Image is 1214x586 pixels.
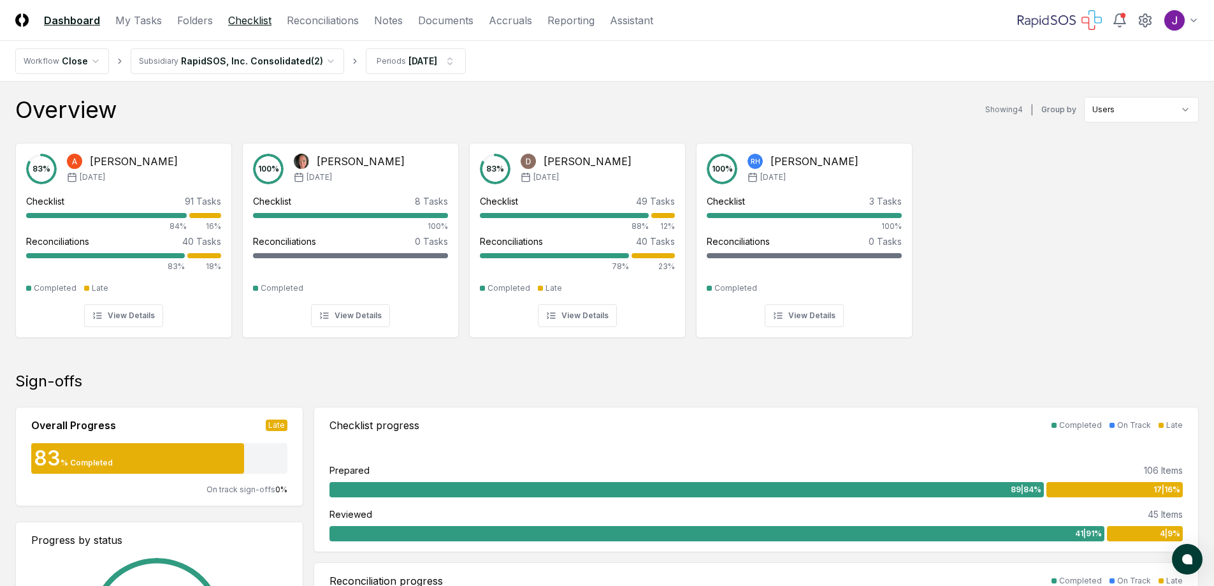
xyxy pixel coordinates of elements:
a: Reconciliations [287,13,359,28]
div: 16% [189,221,221,232]
label: Group by [1041,106,1076,114]
span: [DATE] [533,172,559,183]
a: Accruals [489,13,532,28]
span: RH [751,157,760,166]
div: | [1030,103,1034,117]
div: Reconciliations [253,235,316,248]
div: 91 Tasks [185,194,221,208]
a: Documents [418,13,473,28]
div: 12% [651,221,675,232]
div: 78% [480,261,629,272]
div: Prepared [329,464,370,477]
img: RapidSOS logo [1018,10,1102,31]
img: ACg8ocKTC56tjQR6-o9bi8poVV4j_qMfO6M0RniyL9InnBgkmYdNig=s96-c [1164,10,1185,31]
a: Assistant [610,13,653,28]
span: [DATE] [80,172,105,183]
div: Completed [34,282,76,294]
div: Completed [488,282,530,294]
div: Completed [1059,420,1102,431]
a: Folders [177,13,213,28]
a: 100%RH[PERSON_NAME][DATE]Checklist3 Tasks100%Reconciliations0 TasksCompletedView Details [696,133,913,338]
div: Completed [714,282,757,294]
a: My Tasks [115,13,162,28]
div: Completed [261,282,303,294]
div: Reviewed [329,508,372,521]
div: Late [266,420,287,431]
div: Reconciliations [480,235,543,248]
a: 83%Amit Kumar[PERSON_NAME][DATE]Checklist91 Tasks84%16%Reconciliations40 Tasks83%18%CompletedLate... [15,133,232,338]
button: View Details [538,304,617,327]
div: 8 Tasks [415,194,448,208]
div: Checklist [707,194,745,208]
button: atlas-launcher [1172,544,1203,575]
span: [DATE] [760,172,786,183]
div: 49 Tasks [636,194,675,208]
div: 3 Tasks [869,194,902,208]
div: 40 Tasks [636,235,675,248]
span: 17 | 16 % [1153,484,1180,495]
a: 100%Amy Bielanski[PERSON_NAME][DATE]Checklist8 Tasks100%Reconciliations0 TasksCompletedView Details [242,133,459,338]
div: [DATE] [408,54,437,68]
img: Logo [15,13,29,27]
span: 4 | 9 % [1160,528,1180,539]
div: Sign-offs [15,371,1199,392]
span: 0 % [275,485,287,494]
a: Dashboard [44,13,100,28]
a: Notes [374,13,403,28]
a: Reporting [547,13,595,28]
button: Periods[DATE] [366,48,466,74]
div: Checklist progress [329,418,419,433]
div: 106 Items [1144,464,1183,477]
div: [PERSON_NAME] [317,154,405,169]
div: 45 Items [1148,508,1183,521]
div: Progress by status [31,532,287,548]
div: Periods [377,55,406,67]
div: Reconciliations [707,235,770,248]
div: Reconciliations [26,235,89,248]
div: On Track [1117,420,1151,431]
span: 41 | 91 % [1075,528,1102,539]
div: Checklist [26,194,64,208]
div: Checklist [253,194,291,208]
span: [DATE] [307,172,332,183]
div: 40 Tasks [182,235,221,248]
div: % Completed [61,457,113,469]
div: 84% [26,221,187,232]
a: Checklist progressCompletedOn TrackLatePrepared106 Items89|84%17|16%Reviewed45 Items41|91%4|9% [314,407,1199,552]
div: 83% [26,261,185,272]
div: 88% [480,221,649,232]
div: Late [92,282,108,294]
img: Amit Kumar [67,154,82,169]
div: Subsidiary [139,55,178,67]
nav: breadcrumb [15,48,466,74]
div: Late [1166,420,1183,431]
div: [PERSON_NAME] [544,154,632,169]
div: Overall Progress [31,418,116,433]
div: Late [546,282,562,294]
div: Overview [15,97,117,122]
button: View Details [84,304,163,327]
div: 100% [707,221,902,232]
div: 0 Tasks [869,235,902,248]
button: View Details [311,304,390,327]
div: 18% [187,261,221,272]
a: 83%Dinesh Jethani[PERSON_NAME][DATE]Checklist49 Tasks88%12%Reconciliations40 Tasks78%23%Completed... [469,133,686,338]
img: Dinesh Jethani [521,154,536,169]
a: Checklist [228,13,271,28]
span: 89 | 84 % [1011,484,1041,495]
div: Checklist [480,194,518,208]
div: [PERSON_NAME] [770,154,858,169]
div: 100% [253,221,448,232]
div: 23% [632,261,675,272]
div: 83 [31,448,61,469]
div: Workflow [24,55,59,67]
div: Showing 4 [985,104,1023,115]
span: On track sign-offs [206,485,275,494]
div: [PERSON_NAME] [90,154,178,169]
div: 0 Tasks [415,235,448,248]
img: Amy Bielanski [294,154,309,169]
button: View Details [765,304,844,327]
